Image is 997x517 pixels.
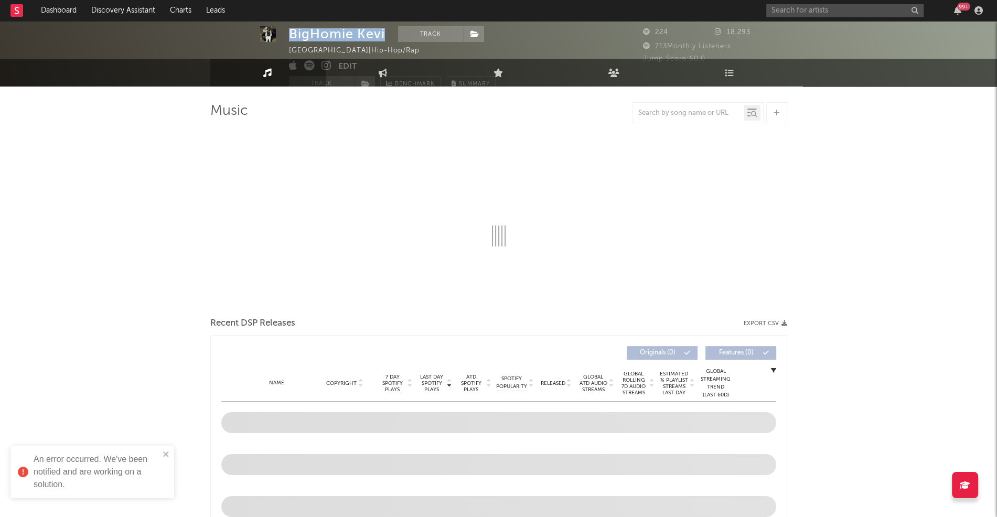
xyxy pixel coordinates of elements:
[619,371,648,396] span: Global Rolling 7D Audio Streams
[496,375,527,391] span: Spotify Popularity
[627,346,698,360] button: Originals(0)
[326,380,357,386] span: Copyright
[957,3,970,10] div: 99 +
[398,26,464,42] button: Track
[700,368,732,399] div: Global Streaming Trend (Last 60D)
[289,26,385,42] div: BigHomie Kevi
[634,350,682,356] span: Originals ( 0 )
[457,374,485,393] span: ATD Spotify Plays
[643,56,705,62] span: Jump Score: 60.0
[643,29,668,36] span: 224
[163,450,170,460] button: close
[715,29,751,36] span: 18,293
[744,320,787,327] button: Export CSV
[34,453,159,491] div: An error occurred. We've been notified and are working on a solution.
[633,109,744,117] input: Search by song name or URL
[379,374,406,393] span: 7 Day Spotify Plays
[766,4,924,17] input: Search for artists
[289,45,432,57] div: [GEOGRAPHIC_DATA] | Hip-Hop/Rap
[643,43,731,50] span: 713 Monthly Listeners
[579,374,608,393] span: Global ATD Audio Streams
[660,371,689,396] span: Estimated % Playlist Streams Last Day
[418,374,446,393] span: Last Day Spotify Plays
[954,6,961,15] button: 99+
[712,350,760,356] span: Features ( 0 )
[210,317,295,330] span: Recent DSP Releases
[705,346,776,360] button: Features(0)
[242,379,311,387] div: Name
[541,380,565,386] span: Released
